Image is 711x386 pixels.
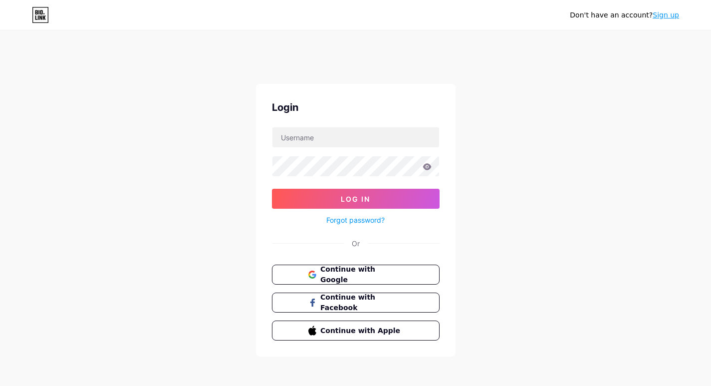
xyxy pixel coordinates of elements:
[272,100,440,115] div: Login
[352,238,360,249] div: Or
[272,189,440,209] button: Log In
[653,11,679,19] a: Sign up
[272,265,440,285] button: Continue with Google
[570,10,679,20] div: Don't have an account?
[272,321,440,341] button: Continue with Apple
[326,215,385,225] a: Forgot password?
[272,127,439,147] input: Username
[320,326,403,336] span: Continue with Apple
[272,293,440,313] button: Continue with Facebook
[320,292,403,313] span: Continue with Facebook
[320,264,403,285] span: Continue with Google
[341,195,370,203] span: Log In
